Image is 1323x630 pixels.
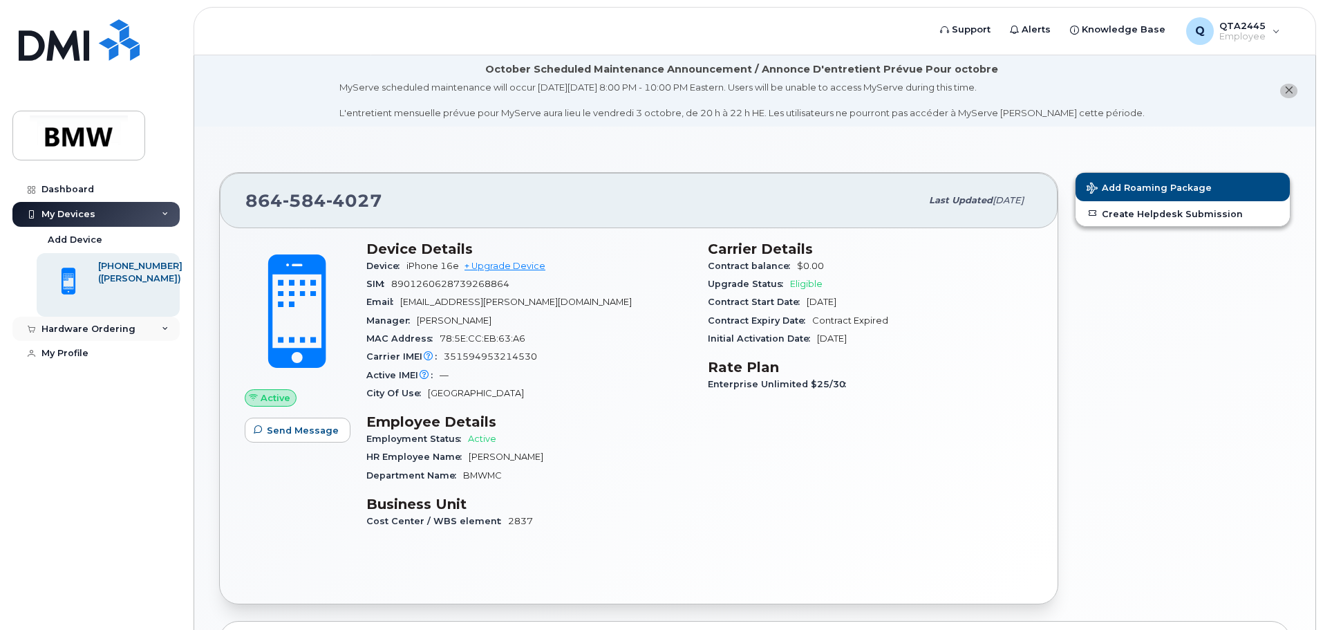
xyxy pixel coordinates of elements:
[326,190,382,211] span: 4027
[406,261,459,271] span: iPhone 16e
[366,241,691,257] h3: Device Details
[1087,183,1212,196] span: Add Roaming Package
[366,516,508,526] span: Cost Center / WBS element
[708,297,807,307] span: Contract Start Date
[366,297,400,307] span: Email
[366,315,417,326] span: Manager
[261,391,290,405] span: Active
[366,261,406,271] span: Device
[366,434,468,444] span: Employment Status
[440,333,525,344] span: 78:5E:CC:EB:63:A6
[708,279,790,289] span: Upgrade Status
[366,414,691,430] h3: Employee Details
[790,279,823,289] span: Eligible
[366,351,444,362] span: Carrier IMEI
[1076,173,1290,201] button: Add Roaming Package
[366,370,440,380] span: Active IMEI
[708,241,1033,257] h3: Carrier Details
[444,351,537,362] span: 351594953214530
[440,370,449,380] span: —
[1263,570,1313,620] iframe: Messenger Launcher
[283,190,326,211] span: 584
[1280,84,1297,98] button: close notification
[465,261,545,271] a: + Upgrade Device
[469,452,543,462] span: [PERSON_NAME]
[366,279,391,289] span: SIM
[797,261,824,271] span: $0.00
[807,297,836,307] span: [DATE]
[929,195,993,205] span: Last updated
[708,315,812,326] span: Contract Expiry Date
[993,195,1024,205] span: [DATE]
[468,434,496,444] span: Active
[366,496,691,512] h3: Business Unit
[339,81,1145,120] div: MyServe scheduled maintenance will occur [DATE][DATE] 8:00 PM - 10:00 PM Eastern. Users will be u...
[366,452,469,462] span: HR Employee Name
[391,279,509,289] span: 8901260628739268864
[708,261,797,271] span: Contract balance
[508,516,533,526] span: 2837
[485,62,998,77] div: October Scheduled Maintenance Announcement / Annonce D'entretient Prévue Pour octobre
[428,388,524,398] span: [GEOGRAPHIC_DATA]
[366,388,428,398] span: City Of Use
[267,424,339,437] span: Send Message
[400,297,632,307] span: [EMAIL_ADDRESS][PERSON_NAME][DOMAIN_NAME]
[245,418,350,443] button: Send Message
[812,315,888,326] span: Contract Expired
[245,190,382,211] span: 864
[708,333,817,344] span: Initial Activation Date
[817,333,847,344] span: [DATE]
[366,470,463,481] span: Department Name
[708,379,853,389] span: Enterprise Unlimited $25/30
[366,333,440,344] span: MAC Address
[463,470,502,481] span: BMWMC
[417,315,491,326] span: [PERSON_NAME]
[1076,201,1290,226] a: Create Helpdesk Submission
[708,359,1033,376] h3: Rate Plan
